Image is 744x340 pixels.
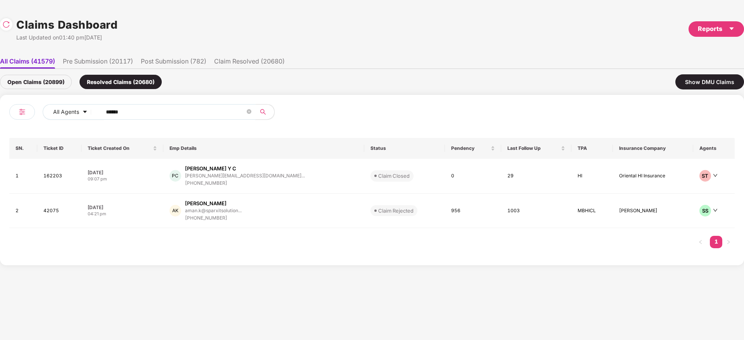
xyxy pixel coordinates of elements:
span: caret-down [728,26,735,32]
li: Pre Submission (20117) [63,57,133,69]
td: 42075 [37,194,81,228]
span: Last Follow Up [507,145,559,151]
th: Pendency [445,138,501,159]
div: SS [699,205,711,216]
a: 1 [710,236,722,247]
span: Ticket Created On [88,145,151,151]
th: Status [364,138,445,159]
th: Last Follow Up [501,138,571,159]
h1: Claims Dashboard [16,16,118,33]
div: aman.k@sparxitsolution... [185,208,242,213]
div: [PERSON_NAME] [185,200,227,207]
td: 0 [445,159,501,194]
span: close-circle [247,109,251,114]
span: All Agents [53,108,79,116]
td: [PERSON_NAME] [613,194,693,228]
img: svg+xml;base64,PHN2ZyBpZD0iUmVsb2FkLTMyeDMyIiB4bWxucz0iaHR0cDovL3d3dy53My5vcmcvMjAwMC9zdmciIHdpZH... [2,21,10,28]
img: svg+xml;base64,PHN2ZyB4bWxucz0iaHR0cDovL3d3dy53My5vcmcvMjAwMC9zdmciIHdpZHRoPSIyNCIgaGVpZ2h0PSIyNC... [17,107,27,117]
span: left [698,240,703,244]
td: 2 [9,194,37,228]
div: [PERSON_NAME] Y C [185,165,236,172]
li: 1 [710,236,722,248]
th: SN. [9,138,37,159]
td: 956 [445,194,501,228]
div: [PERSON_NAME][EMAIL_ADDRESS][DOMAIN_NAME]... [185,173,305,178]
div: [PHONE_NUMBER] [185,215,242,222]
div: Show DMU Claims [675,74,744,89]
li: Previous Page [694,236,707,248]
div: [DATE] [88,169,157,176]
div: AK [170,205,181,216]
td: 29 [501,159,571,194]
li: Next Page [722,236,735,248]
div: [DATE] [88,204,157,211]
div: PC [170,170,181,182]
th: Ticket ID [37,138,81,159]
th: Agents [693,138,735,159]
div: [PHONE_NUMBER] [185,180,305,187]
th: Insurance Company [613,138,693,159]
td: HI [571,159,613,194]
li: Claim Resolved (20680) [214,57,285,69]
button: search [255,104,275,120]
td: 1 [9,159,37,194]
div: Claim Rejected [378,207,414,215]
td: MBHICL [571,194,613,228]
div: 04:21 pm [88,211,157,217]
th: Emp Details [163,138,364,159]
th: Ticket Created On [81,138,163,159]
div: Last Updated on 01:40 pm[DATE] [16,33,118,42]
div: Claim Closed [378,172,410,180]
td: 1003 [501,194,571,228]
span: right [726,240,731,244]
button: All Agentscaret-down [43,104,104,120]
span: down [713,208,718,213]
span: caret-down [82,109,88,115]
button: right [722,236,735,248]
div: Resolved Claims (20680) [80,75,162,89]
th: TPA [571,138,613,159]
span: search [255,109,270,115]
span: close-circle [247,108,251,116]
div: Reports [698,24,735,34]
span: down [713,173,718,178]
div: ST [699,170,711,182]
div: 09:07 pm [88,176,157,182]
li: Post Submission (782) [141,57,206,69]
td: 162203 [37,159,81,194]
span: Pendency [451,145,489,151]
button: left [694,236,707,248]
td: Oriental HI Insurance [613,159,693,194]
